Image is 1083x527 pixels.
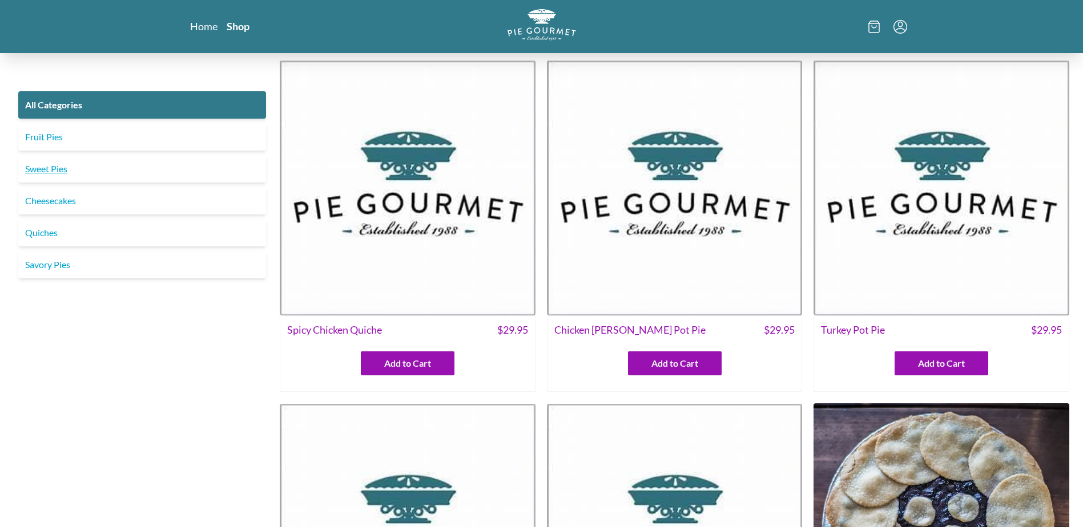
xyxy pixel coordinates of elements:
[628,351,722,375] button: Add to Cart
[280,60,536,315] img: Spicy Chicken Quiche
[18,219,266,246] a: Quiches
[547,60,803,315] img: Chicken Curry Pot Pie
[651,356,698,370] span: Add to Cart
[893,20,907,34] button: Menu
[287,322,382,338] span: Spicy Chicken Quiche
[227,19,249,33] a: Shop
[554,322,706,338] span: Chicken [PERSON_NAME] Pot Pie
[18,187,266,214] a: Cheesecakes
[18,155,266,183] a: Sweet Pies
[895,351,988,375] button: Add to Cart
[18,123,266,151] a: Fruit Pies
[764,322,795,338] span: $ 29.95
[508,9,576,40] img: logo
[1031,322,1062,338] span: $ 29.95
[814,60,1069,315] img: Turkey Pot Pie
[361,351,454,375] button: Add to Cart
[384,356,431,370] span: Add to Cart
[508,9,576,44] a: Logo
[497,322,528,338] span: $ 29.95
[18,91,266,119] a: All Categories
[918,356,965,370] span: Add to Cart
[821,322,885,338] span: Turkey Pot Pie
[18,251,266,278] a: Savory Pies
[190,19,218,33] a: Home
